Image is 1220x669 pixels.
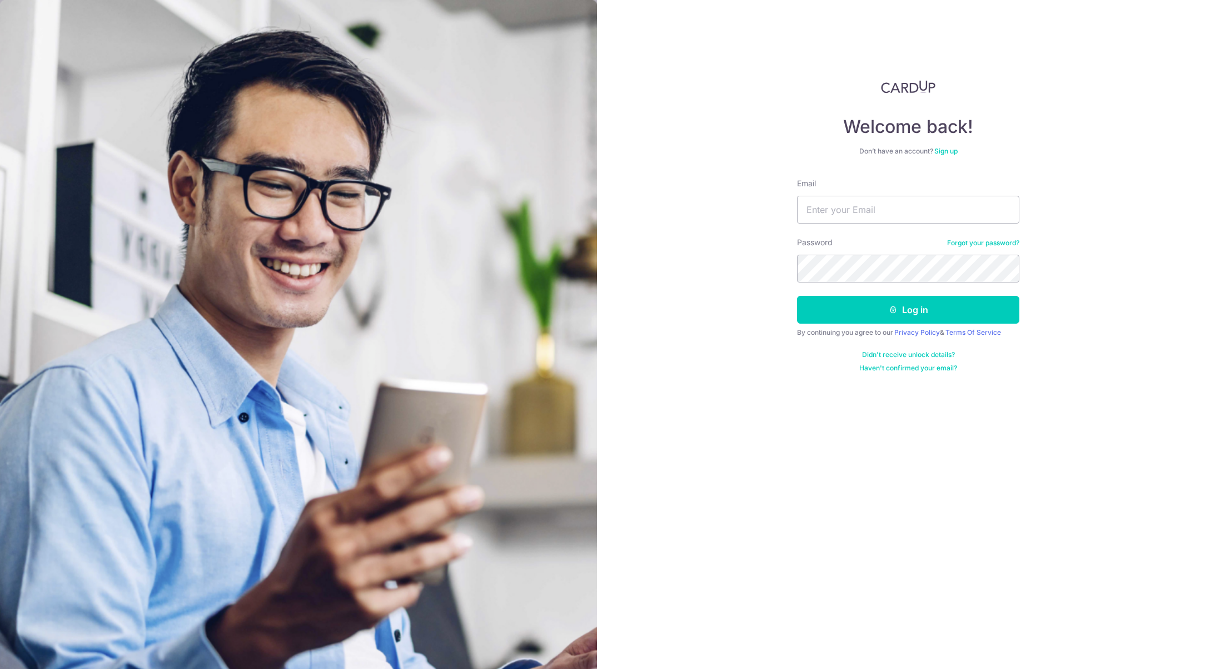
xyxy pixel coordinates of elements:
[797,116,1019,138] h4: Welcome back!
[797,147,1019,156] div: Don’t have an account?
[797,328,1019,337] div: By continuing you agree to our &
[797,196,1019,224] input: Enter your Email
[947,239,1019,247] a: Forgot your password?
[859,364,957,373] a: Haven't confirmed your email?
[797,237,833,248] label: Password
[797,296,1019,324] button: Log in
[934,147,958,155] a: Sign up
[797,178,816,189] label: Email
[894,328,940,336] a: Privacy Policy
[881,80,935,93] img: CardUp Logo
[945,328,1001,336] a: Terms Of Service
[862,350,955,359] a: Didn't receive unlock details?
